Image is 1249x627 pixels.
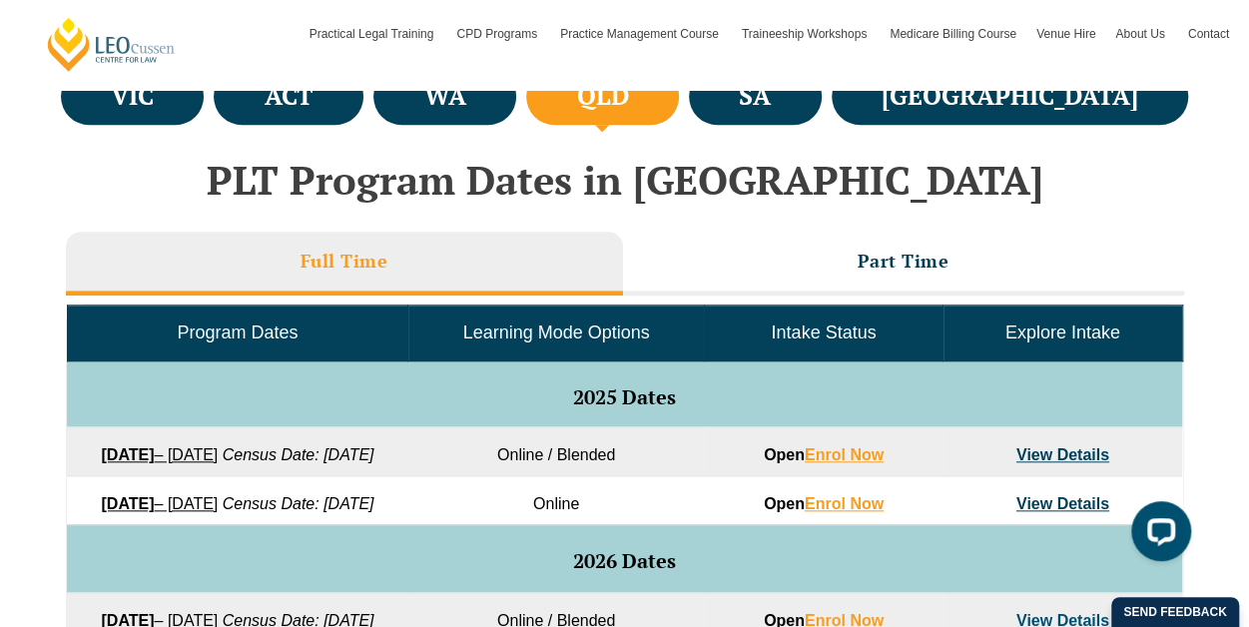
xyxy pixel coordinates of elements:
span: Program Dates [177,322,298,342]
a: Practical Legal Training [300,5,447,63]
a: View Details [1016,446,1109,463]
h4: ACT [265,80,313,113]
span: 2025 Dates [573,383,676,410]
h4: VIC [111,80,154,113]
a: Traineeship Workshops [732,5,880,63]
strong: Open [764,495,884,512]
iframe: LiveChat chat widget [1115,493,1199,577]
h3: Part Time [858,250,949,273]
em: Census Date: [DATE] [223,495,374,512]
a: Practice Management Course [550,5,732,63]
strong: Open [764,446,884,463]
a: Enrol Now [805,495,884,512]
h4: SA [739,80,771,113]
strong: [DATE] [101,446,154,463]
a: About Us [1105,5,1177,63]
h4: QLD [576,80,628,113]
em: Census Date: [DATE] [223,446,374,463]
span: 2026 Dates [573,547,676,574]
span: Learning Mode Options [463,322,650,342]
a: CPD Programs [446,5,550,63]
a: [DATE]– [DATE] [101,495,218,512]
td: Online / Blended [408,426,704,475]
td: Online [408,475,704,524]
strong: [DATE] [101,495,154,512]
a: Enrol Now [805,446,884,463]
a: Medicare Billing Course [880,5,1026,63]
h3: Full Time [301,250,388,273]
span: Explore Intake [1005,322,1120,342]
h2: PLT Program Dates in [GEOGRAPHIC_DATA] [56,158,1194,202]
a: Contact [1178,5,1239,63]
h4: [GEOGRAPHIC_DATA] [882,80,1138,113]
a: [PERSON_NAME] Centre for Law [45,16,178,73]
span: Intake Status [771,322,876,342]
a: View Details [1016,495,1109,512]
a: Venue Hire [1026,5,1105,63]
h4: WA [424,80,466,113]
a: [DATE]– [DATE] [101,446,218,463]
